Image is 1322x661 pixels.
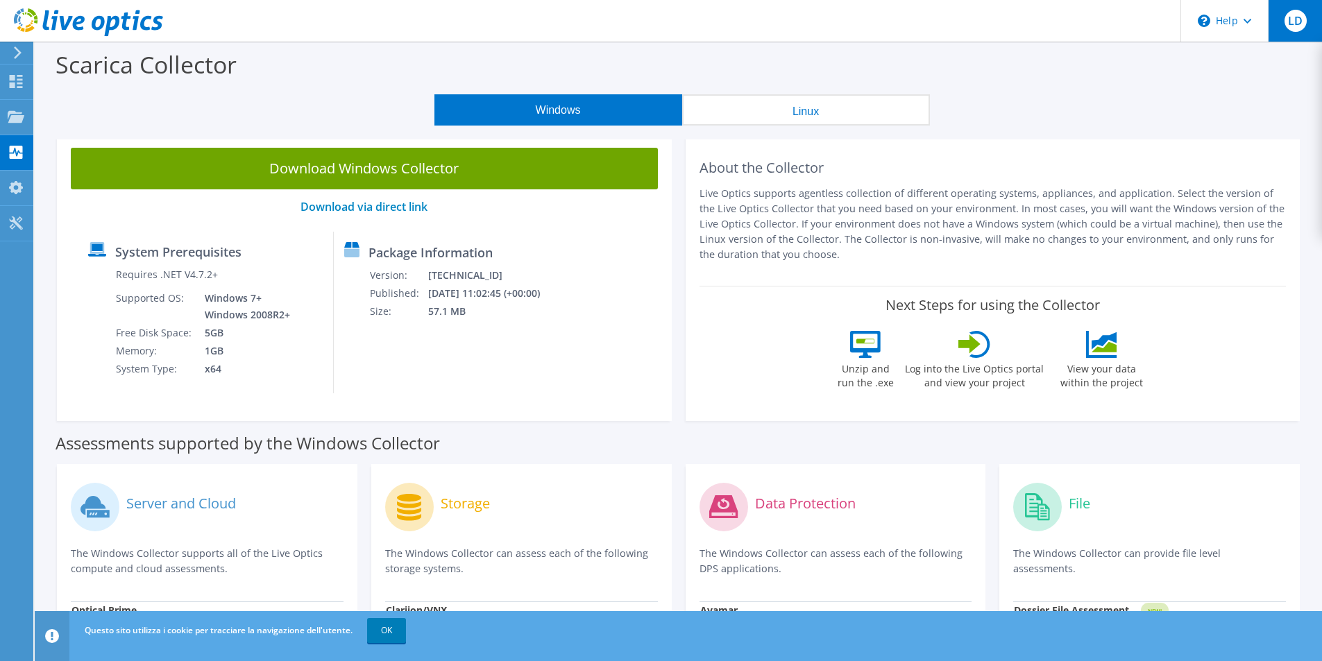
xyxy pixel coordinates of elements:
[385,546,658,576] p: The Windows Collector can assess each of the following storage systems.
[115,245,241,259] label: System Prerequisites
[300,199,427,214] a: Download via direct link
[115,324,194,342] td: Free Disk Space:
[1148,607,1162,615] tspan: NEW!
[369,284,427,302] td: Published:
[700,546,972,576] p: The Windows Collector can assess each of the following DPS applications.
[904,358,1044,390] label: Log into the Live Optics portal and view your project
[369,266,427,284] td: Version:
[126,497,236,510] label: Server and Cloud
[71,603,137,617] strong: Optical Prime
[1285,10,1307,32] span: LD
[1198,15,1210,27] svg: \n
[833,358,897,390] label: Unzip and run the .exe
[700,603,738,617] strong: Avamar
[700,160,1287,176] h2: About the Collector
[434,94,682,126] button: Windows
[194,342,293,360] td: 1GB
[194,360,293,378] td: x64
[56,436,440,450] label: Assessments supported by the Windows Collector
[885,297,1100,314] label: Next Steps for using the Collector
[56,49,237,80] label: Scarica Collector
[427,302,558,320] td: 57.1 MB
[194,324,293,342] td: 5GB
[115,289,194,324] td: Supported OS:
[71,148,658,189] a: Download Windows Collector
[1013,546,1286,576] p: The Windows Collector can provide file level assessments.
[1014,603,1129,617] strong: Dossier File Assessment
[682,94,930,126] button: Linux
[386,603,447,617] strong: Clariion/VNX
[427,266,558,284] td: [TECHNICAL_ID]
[700,186,1287,262] p: Live Optics supports agentless collection of different operating systems, appliances, and applica...
[755,497,856,510] label: Data Protection
[368,246,493,259] label: Package Information
[1051,358,1151,390] label: View your data within the project
[115,342,194,360] td: Memory:
[71,546,344,576] p: The Windows Collector supports all of the Live Optics compute and cloud assessments.
[441,497,490,510] label: Storage
[1069,497,1090,510] label: File
[116,268,218,282] label: Requires .NET V4.7.2+
[85,624,353,636] span: Questo sito utilizza i cookie per tracciare la navigazione dell'utente.
[427,284,558,302] td: [DATE] 11:02:45 (+00:00)
[115,360,194,378] td: System Type:
[369,302,427,320] td: Size:
[367,618,406,643] a: OK
[194,289,293,324] td: Windows 7+ Windows 2008R2+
